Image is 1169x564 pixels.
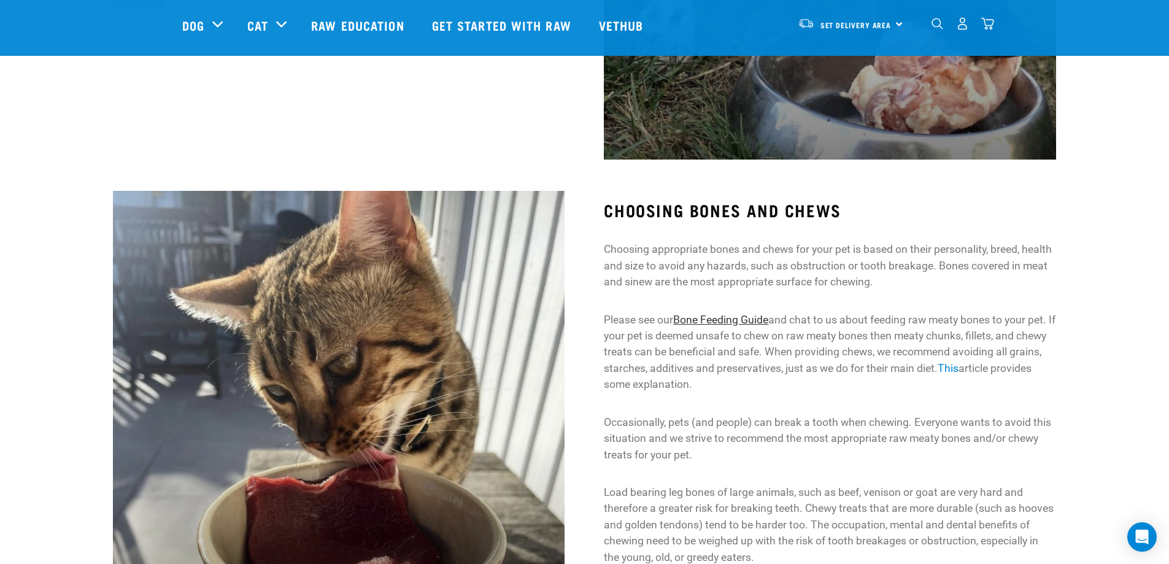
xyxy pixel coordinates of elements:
[1127,522,1157,552] div: Open Intercom Messenger
[247,16,268,34] a: Cat
[981,17,994,30] img: home-icon@2x.png
[604,201,1055,220] h3: CHOOSING BONES AND CHEWS
[604,312,1055,393] p: Please see our and chat to us about feeding raw meaty bones to your pet. If your pet is deemed un...
[820,23,892,27] span: Set Delivery Area
[182,16,204,34] a: Dog
[604,241,1055,290] p: Choosing appropriate bones and chews for your pet is based on their personality, breed, health an...
[604,414,1055,463] p: Occasionally, pets (and people) can break a tooth when chewing. Everyone wants to avoid this situ...
[938,362,959,374] a: This
[420,1,587,50] a: Get started with Raw
[798,18,814,29] img: van-moving.png
[587,1,659,50] a: Vethub
[932,18,943,29] img: home-icon-1@2x.png
[299,1,419,50] a: Raw Education
[956,17,969,30] img: user.png
[673,314,768,326] a: Bone Feeding Guide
